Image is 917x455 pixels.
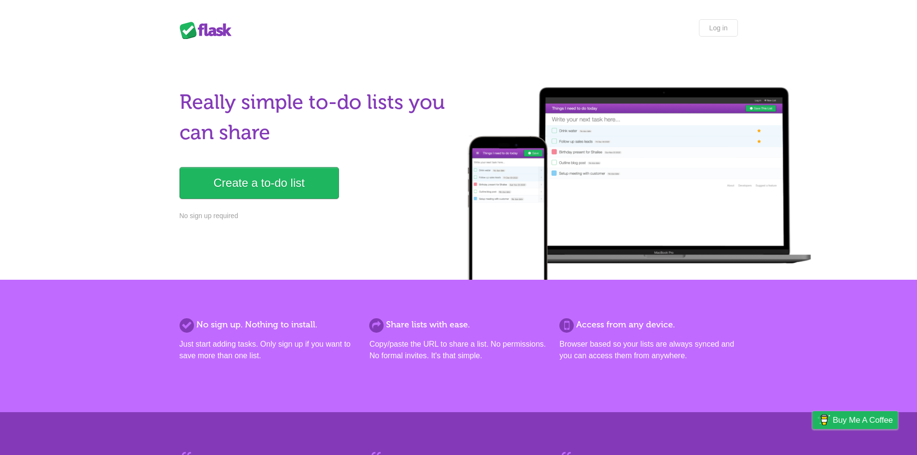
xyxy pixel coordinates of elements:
h2: Access from any device. [559,318,737,331]
h2: No sign up. Nothing to install. [180,318,358,331]
a: Create a to-do list [180,167,339,199]
h1: Really simple to-do lists you can share [180,87,453,148]
img: Buy me a coffee [817,412,830,428]
p: Just start adding tasks. Only sign up if you want to save more than one list. [180,338,358,362]
p: No sign up required [180,211,453,221]
p: Browser based so your lists are always synced and you can access them from anywhere. [559,338,737,362]
div: Flask Lists [180,22,237,39]
h2: Share lists with ease. [369,318,547,331]
span: Buy me a coffee [833,412,893,429]
a: Log in [699,19,737,37]
a: Buy me a coffee [813,411,898,429]
p: Copy/paste the URL to share a list. No permissions. No formal invites. It's that simple. [369,338,547,362]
